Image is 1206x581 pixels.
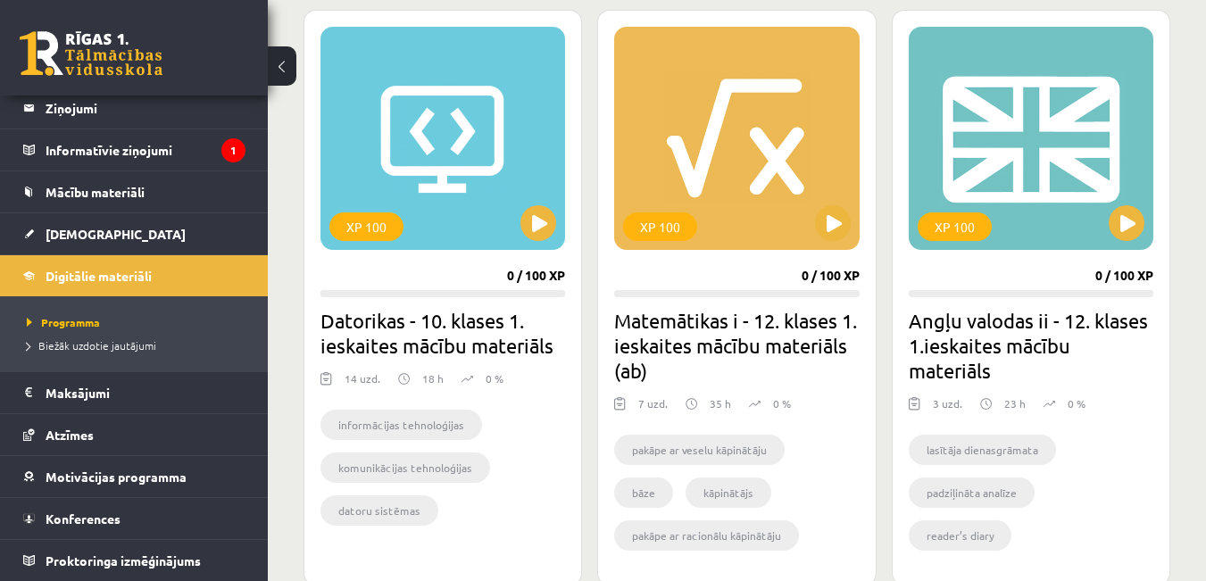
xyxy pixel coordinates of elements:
h2: Matemātikas i - 12. klases 1. ieskaites mācību materiāls (ab) [614,308,859,383]
span: [DEMOGRAPHIC_DATA] [46,226,186,242]
p: 23 h [1004,395,1026,411]
a: Digitālie materiāli [23,255,245,296]
li: reader’s diary [909,520,1011,551]
a: Konferences [23,498,245,539]
span: Konferences [46,510,121,527]
span: Proktoringa izmēģinājums [46,552,201,569]
h2: Angļu valodas ii - 12. klases 1.ieskaites mācību materiāls [909,308,1153,383]
p: 0 % [486,370,503,386]
a: [DEMOGRAPHIC_DATA] [23,213,245,254]
h2: Datorikas - 10. klases 1. ieskaites mācību materiāls [320,308,565,358]
li: bāze [614,477,673,508]
div: XP 100 [623,212,697,241]
a: Proktoringa izmēģinājums [23,540,245,581]
span: Programma [27,315,100,329]
a: Atzīmes [23,414,245,455]
span: Biežāk uzdotie jautājumi [27,338,156,353]
a: Ziņojumi [23,87,245,129]
legend: Informatīvie ziņojumi [46,129,245,170]
div: 7 uzd. [638,395,668,422]
div: 14 uzd. [345,370,380,397]
a: Motivācijas programma [23,456,245,497]
span: Digitālie materiāli [46,268,152,284]
span: Mācību materiāli [46,184,145,200]
legend: Ziņojumi [46,87,245,129]
li: lasītāja dienasgrāmata [909,435,1056,465]
li: kāpinātājs [686,477,771,508]
span: Motivācijas programma [46,469,187,485]
p: 18 h [422,370,444,386]
div: XP 100 [329,212,403,241]
a: Programma [27,314,250,330]
p: 35 h [710,395,731,411]
li: datoru sistēmas [320,495,438,526]
legend: Maksājumi [46,372,245,413]
li: padziļināta analīze [909,477,1035,508]
li: informācijas tehnoloģijas [320,410,482,440]
div: XP 100 [918,212,992,241]
li: pakāpe ar racionālu kāpinātāju [614,520,799,551]
a: Mācību materiāli [23,171,245,212]
li: pakāpe ar veselu kāpinātāju [614,435,785,465]
div: 3 uzd. [933,395,962,422]
p: 0 % [1068,395,1085,411]
a: Rīgas 1. Tālmācības vidusskola [20,31,162,76]
a: Informatīvie ziņojumi1 [23,129,245,170]
a: Biežāk uzdotie jautājumi [27,337,250,353]
span: Atzīmes [46,427,94,443]
li: komunikācijas tehnoloģijas [320,452,490,483]
i: 1 [221,138,245,162]
a: Maksājumi [23,372,245,413]
p: 0 % [773,395,791,411]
